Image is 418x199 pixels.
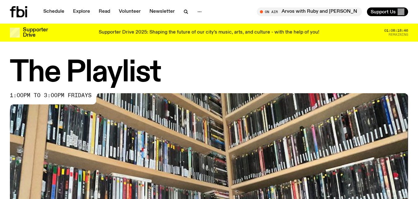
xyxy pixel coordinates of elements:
[10,93,92,98] span: 1:00pm to 3:00pm fridays
[40,7,68,16] a: Schedule
[384,29,408,32] span: 01:08:18:46
[23,27,48,38] h3: Supporter Drive
[371,9,396,15] span: Support Us
[257,7,362,16] button: On AirArvos with Ruby and [PERSON_NAME]
[115,7,144,16] a: Volunteer
[10,59,408,87] h1: The Playlist
[69,7,94,16] a: Explore
[389,33,408,36] span: Remaining
[146,7,179,16] a: Newsletter
[99,30,319,35] p: Supporter Drive 2025: Shaping the future of our city’s music, arts, and culture - with the help o...
[95,7,114,16] a: Read
[367,7,408,16] button: Support Us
